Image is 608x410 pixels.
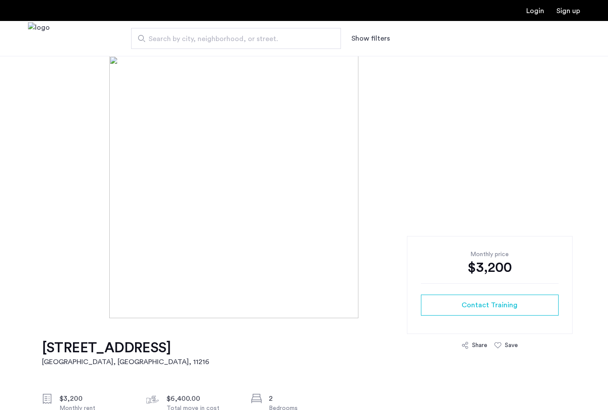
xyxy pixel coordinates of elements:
[472,341,487,350] div: Share
[556,7,580,14] a: Registration
[421,295,559,316] button: button
[28,22,50,55] a: Cazamio Logo
[269,393,342,404] div: 2
[421,259,559,276] div: $3,200
[42,339,209,357] h1: [STREET_ADDRESS]
[167,393,240,404] div: $6,400.00
[505,341,518,350] div: Save
[109,56,498,318] img: [object%20Object]
[462,300,518,310] span: Contact Training
[131,28,341,49] input: Apartment Search
[28,22,50,55] img: logo
[421,250,559,259] div: Monthly price
[526,7,544,14] a: Login
[59,393,133,404] div: $3,200
[149,34,316,44] span: Search by city, neighborhood, or street.
[351,33,390,44] button: Show or hide filters
[42,357,209,367] h2: [GEOGRAPHIC_DATA], [GEOGRAPHIC_DATA] , 11216
[42,339,209,367] a: [STREET_ADDRESS][GEOGRAPHIC_DATA], [GEOGRAPHIC_DATA], 11216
